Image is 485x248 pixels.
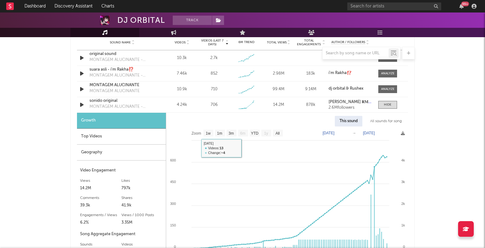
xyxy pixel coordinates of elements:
[363,131,375,135] text: [DATE]
[77,113,166,129] div: Growth
[89,72,155,79] div: MONTAGEM ALUCINANTE - SLOWED
[121,177,163,185] div: Likes
[191,131,201,136] text: Zoom
[211,71,217,77] div: 852
[335,116,362,126] div: This sound
[352,131,356,135] text: →
[401,202,405,206] text: 2k
[329,100,372,104] a: [PERSON_NAME] 𝐑𝐌𝐮𝐬𝐢𝐜 🎧
[89,98,155,104] a: sonido original
[264,86,293,92] div: 99.4M
[77,145,166,161] div: Geography
[80,167,163,174] div: Video Engagement
[296,102,325,108] div: 878k
[323,51,389,56] input: Search by song name or URL
[121,194,163,202] div: Shares
[275,131,279,136] text: All
[459,4,464,9] button: 99+
[296,39,322,46] span: Total Engagements
[121,219,163,226] div: 3.35M
[401,223,405,227] text: 1k
[217,131,222,136] text: 1m
[80,177,121,185] div: Views
[365,116,406,126] div: All sounds for song
[89,88,140,94] div: MONTAGEM ALUCINANTE
[170,180,176,184] text: 450
[264,131,268,136] text: 1y
[80,219,121,226] div: 6.2%
[264,102,293,108] div: 14.2M
[401,158,405,162] text: 4k
[264,71,293,77] div: 2.98M
[80,202,121,209] div: 39.3k
[251,131,258,136] text: YTD
[206,131,211,136] text: 1w
[167,102,197,108] div: 4.24k
[89,67,155,73] a: suara asli - i'm Rakha⁉️
[211,102,218,108] div: 706
[296,86,325,92] div: 9.14M
[89,57,155,63] div: MONTAGEM ALUCINANTE - SLOWED
[323,131,334,135] text: [DATE]
[232,40,261,45] div: 6M Trend
[77,129,166,145] div: Top Videos
[89,104,155,110] div: MONTAGEM ALUCINANTE - SLOWED
[80,194,121,202] div: Comments
[80,231,163,238] div: Song Aggregate Engagement
[121,185,163,192] div: 797k
[170,223,176,227] text: 150
[229,131,234,136] text: 3m
[329,87,372,91] a: dj orbital & Rushex
[167,71,197,77] div: 7.46k
[461,2,469,6] div: 99 +
[329,106,372,110] div: 2.6M followers
[267,41,287,44] span: Total Views
[80,211,121,219] div: Engagements / Views
[110,41,131,44] span: Sound Name
[170,202,176,206] text: 300
[329,71,372,75] a: i'm Rakha⁉️
[296,71,325,77] div: 183k
[167,86,197,92] div: 10.9k
[89,82,155,88] a: MONTAGEM ALUCINANTE
[401,180,405,184] text: 3k
[117,16,165,25] div: DJ ORBITAL
[121,211,163,219] div: Views / 1000 Posts
[121,202,163,209] div: 41.9k
[175,41,186,44] span: Videos
[329,71,352,75] strong: i'm Rakha⁉️
[329,100,381,104] strong: [PERSON_NAME] 𝐑𝐌𝐮𝐬𝐢𝐜 🎧
[211,86,217,92] div: 710
[170,158,176,162] text: 600
[80,185,121,192] div: 14.2M
[240,131,246,136] text: 6m
[347,2,441,10] input: Search for artists
[329,87,364,91] strong: dj orbital & Rushex
[173,16,212,25] button: Track
[331,40,365,44] span: Author / Followers
[200,39,225,46] span: Videos (last 7 days)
